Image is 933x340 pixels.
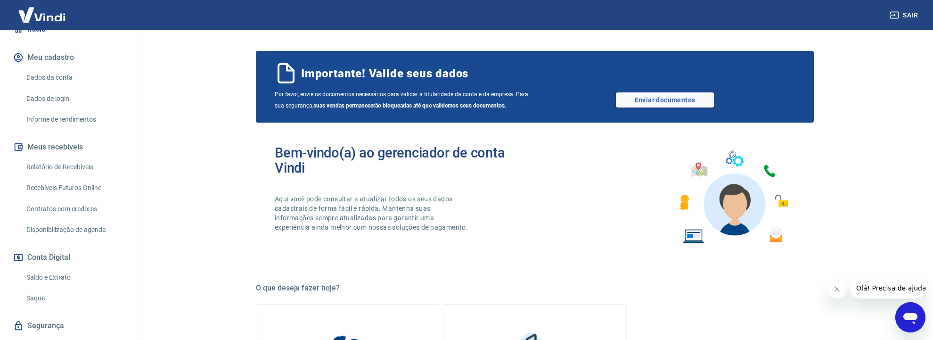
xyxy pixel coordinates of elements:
[888,7,922,24] button: Sair
[895,302,925,332] iframe: Botão para abrir a janela de mensagens
[256,283,814,293] h5: O que deseja fazer hoje?
[23,178,130,198] a: Recebíveis Futuros Online
[23,110,130,129] a: Informe de rendimentos
[11,0,73,29] img: Vindi
[616,92,714,108] a: Enviar documentos
[23,68,130,87] a: Dados da conta
[828,280,847,299] iframe: Fechar mensagem
[23,289,130,308] a: Saque
[23,158,130,177] a: Relatório de Recebíveis
[851,278,925,299] iframe: Mensagem da empresa
[313,102,505,109] b: suas vendas permanecerão bloqueadas até que validemos seus documentos
[23,89,130,108] a: Dados de login
[11,247,130,268] button: Conta Digital
[11,137,130,158] button: Meus recebíveis
[275,89,535,111] span: Por favor, envie os documentos necessários para validar a titularidade da conta e da empresa. Par...
[275,194,470,232] p: Aqui você pode consultar e atualizar todos os seus dados cadastrais de forma fácil e rápida. Mant...
[23,199,130,219] a: Contratos com credores
[275,145,535,175] h2: Bem-vindo(a) ao gerenciador de conta Vindi
[671,145,795,249] img: Imagem de um avatar masculino com diversos icones exemplificando as funcionalidades do gerenciado...
[11,47,130,68] button: Meu cadastro
[11,315,130,336] a: Segurança
[23,220,130,240] a: Disponibilização de agenda
[6,7,79,14] span: Olá! Precisa de ajuda?
[23,268,130,287] a: Saldo e Extrato
[301,66,468,81] span: Importante! Valide seus dados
